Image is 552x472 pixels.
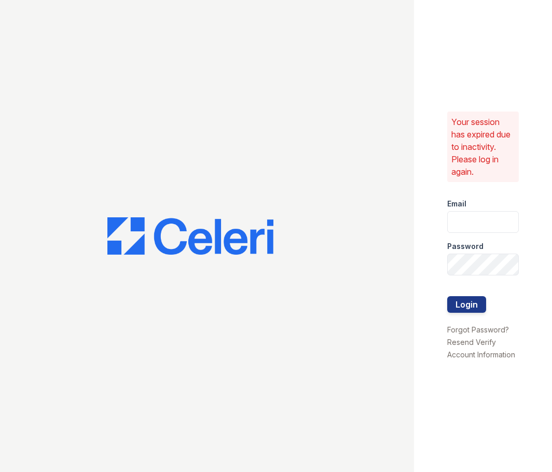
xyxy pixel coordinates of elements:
label: Password [447,241,484,252]
label: Email [447,199,466,209]
a: Forgot Password? [447,325,509,334]
button: Login [447,296,486,313]
p: Your session has expired due to inactivity. Please log in again. [451,116,515,178]
img: CE_Logo_Blue-a8612792a0a2168367f1c8372b55b34899dd931a85d93a1a3d3e32e68fde9ad4.png [107,217,273,255]
a: Resend Verify Account Information [447,338,515,359]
